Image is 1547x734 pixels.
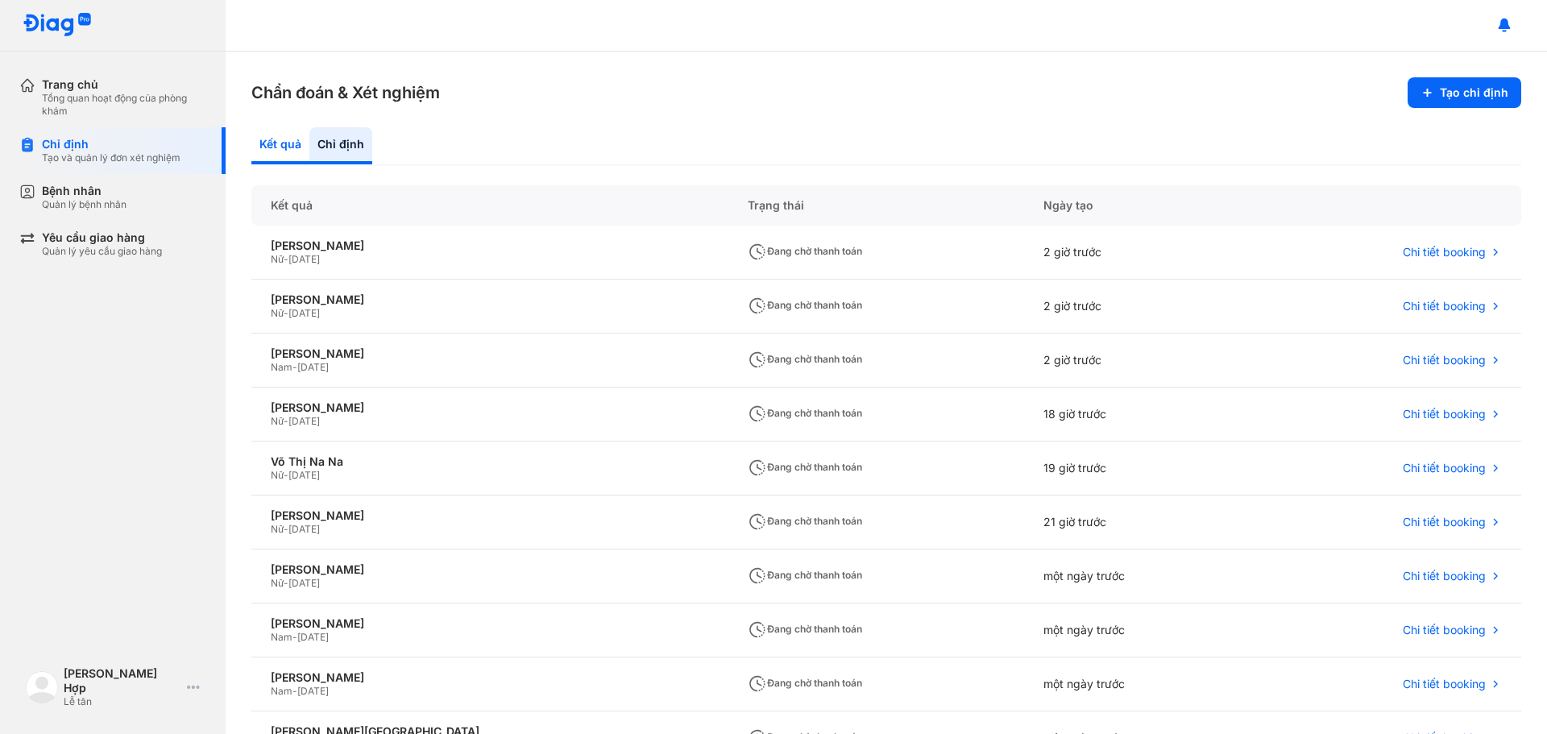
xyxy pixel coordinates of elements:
[271,346,709,361] div: [PERSON_NAME]
[748,677,862,689] span: Đang chờ thanh toán
[1403,515,1486,529] span: Chi tiết booking
[1403,677,1486,691] span: Chi tiết booking
[1403,299,1486,313] span: Chi tiết booking
[288,415,320,427] span: [DATE]
[271,253,284,265] span: Nữ
[1024,185,1255,226] div: Ngày tạo
[288,523,320,535] span: [DATE]
[271,562,709,577] div: [PERSON_NAME]
[748,461,862,473] span: Đang chờ thanh toán
[271,469,284,481] span: Nữ
[284,415,288,427] span: -
[292,361,297,373] span: -
[288,469,320,481] span: [DATE]
[64,666,180,695] div: [PERSON_NAME] Hợp
[1403,461,1486,475] span: Chi tiết booking
[297,631,329,643] span: [DATE]
[284,577,288,589] span: -
[1024,496,1255,549] div: 21 giờ trước
[292,685,297,697] span: -
[748,569,862,581] span: Đang chờ thanh toán
[748,245,862,257] span: Đang chờ thanh toán
[42,198,126,211] div: Quản lý bệnh nhân
[1024,226,1255,280] div: 2 giờ trước
[1403,245,1486,259] span: Chi tiết booking
[271,238,709,253] div: [PERSON_NAME]
[271,616,709,631] div: [PERSON_NAME]
[271,508,709,523] div: [PERSON_NAME]
[1403,623,1486,637] span: Chi tiết booking
[288,307,320,319] span: [DATE]
[1024,603,1255,657] div: một ngày trước
[748,353,862,365] span: Đang chờ thanh toán
[748,623,862,635] span: Đang chờ thanh toán
[42,184,126,198] div: Bệnh nhân
[748,515,862,527] span: Đang chờ thanh toán
[288,253,320,265] span: [DATE]
[271,577,284,589] span: Nữ
[42,137,180,151] div: Chỉ định
[271,670,709,685] div: [PERSON_NAME]
[251,127,309,164] div: Kết quả
[271,415,284,427] span: Nữ
[1024,334,1255,388] div: 2 giờ trước
[26,671,58,703] img: logo
[251,81,440,104] h3: Chẩn đoán & Xét nghiệm
[728,185,1024,226] div: Trạng thái
[1024,280,1255,334] div: 2 giờ trước
[271,400,709,415] div: [PERSON_NAME]
[1024,442,1255,496] div: 19 giờ trước
[309,127,372,164] div: Chỉ định
[1024,549,1255,603] div: một ngày trước
[271,307,284,319] span: Nữ
[42,77,206,92] div: Trang chủ
[1408,77,1521,108] button: Tạo chỉ định
[284,307,288,319] span: -
[297,361,329,373] span: [DATE]
[1024,388,1255,442] div: 18 giờ trước
[42,245,162,258] div: Quản lý yêu cầu giao hàng
[251,185,728,226] div: Kết quả
[271,292,709,307] div: [PERSON_NAME]
[1024,657,1255,711] div: một ngày trước
[42,151,180,164] div: Tạo và quản lý đơn xét nghiệm
[288,577,320,589] span: [DATE]
[748,299,862,311] span: Đang chờ thanh toán
[42,92,206,118] div: Tổng quan hoạt động của phòng khám
[271,631,292,643] span: Nam
[284,523,288,535] span: -
[271,523,284,535] span: Nữ
[292,631,297,643] span: -
[271,454,709,469] div: Võ Thị Na Na
[42,230,162,245] div: Yêu cầu giao hàng
[1403,407,1486,421] span: Chi tiết booking
[1403,353,1486,367] span: Chi tiết booking
[271,361,292,373] span: Nam
[297,685,329,697] span: [DATE]
[284,469,288,481] span: -
[271,685,292,697] span: Nam
[284,253,288,265] span: -
[64,695,180,708] div: Lễ tân
[23,13,92,38] img: logo
[1403,569,1486,583] span: Chi tiết booking
[748,407,862,419] span: Đang chờ thanh toán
